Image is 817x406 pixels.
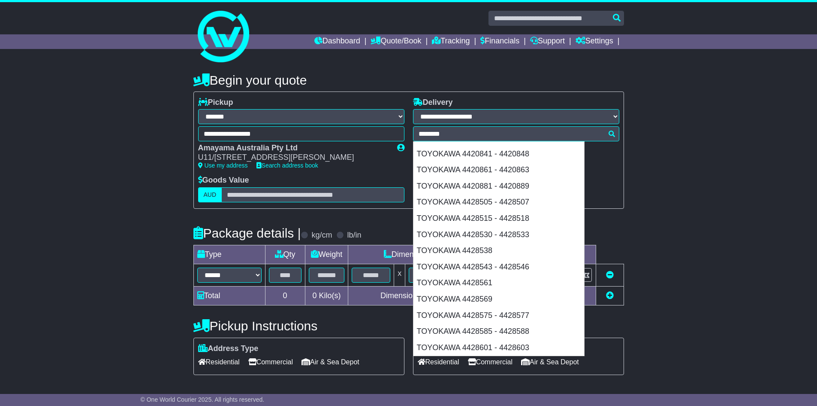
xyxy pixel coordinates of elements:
[413,275,584,291] div: TOYOKAWA 4428561
[265,286,305,305] td: 0
[418,355,459,369] span: Residential
[394,264,405,286] td: x
[348,286,508,305] td: Dimensions in Centimetre(s)
[305,286,348,305] td: Kilo(s)
[198,176,249,185] label: Goods Value
[314,34,360,49] a: Dashboard
[521,355,579,369] span: Air & Sea Depot
[413,211,584,227] div: TOYOKAWA 4428515 - 4428518
[198,187,222,202] label: AUD
[248,355,293,369] span: Commercial
[348,245,508,264] td: Dimensions (L x W x H)
[311,231,332,240] label: kg/cm
[198,143,389,153] div: Amayama Australia Pty Ltd
[413,98,453,107] label: Delivery
[193,73,624,87] h4: Begin your quote
[198,153,389,162] div: U11/[STREET_ADDRESS][PERSON_NAME]
[301,355,359,369] span: Air & Sea Depot
[193,286,265,305] td: Total
[413,178,584,195] div: TOYOKAWA 4420881 - 4420889
[606,291,614,300] a: Add new item
[347,231,361,240] label: lb/in
[312,291,317,300] span: 0
[432,34,470,49] a: Tracking
[413,340,584,356] div: TOYOKAWA 4428601 - 4428603
[606,271,614,279] a: Remove this item
[371,34,421,49] a: Quote/Book
[413,146,584,162] div: TOYOKAWA 4420841 - 4420848
[413,162,584,178] div: TOYOKAWA 4420861 - 4420863
[413,308,584,324] div: TOYOKAWA 4428575 - 4428577
[413,227,584,243] div: TOYOKAWA 4428530 - 4428533
[198,162,248,169] a: Use my address
[413,194,584,211] div: TOYOKAWA 4428505 - 4428507
[413,243,584,259] div: TOYOKAWA 4428538
[413,259,584,275] div: TOYOKAWA 4428543 - 4428546
[256,162,318,169] a: Search address book
[468,355,513,369] span: Commercial
[413,126,619,141] typeahead: Please provide city
[305,245,348,264] td: Weight
[413,324,584,340] div: TOYOKAWA 4428585 - 4428588
[576,34,613,49] a: Settings
[193,226,301,240] h4: Package details |
[480,34,519,49] a: Financials
[141,396,265,403] span: © One World Courier 2025. All rights reserved.
[413,291,584,308] div: TOYOKAWA 4428569
[198,344,259,354] label: Address Type
[265,245,305,264] td: Qty
[198,98,233,107] label: Pickup
[530,34,565,49] a: Support
[193,319,404,333] h4: Pickup Instructions
[193,245,265,264] td: Type
[198,355,240,369] span: Residential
